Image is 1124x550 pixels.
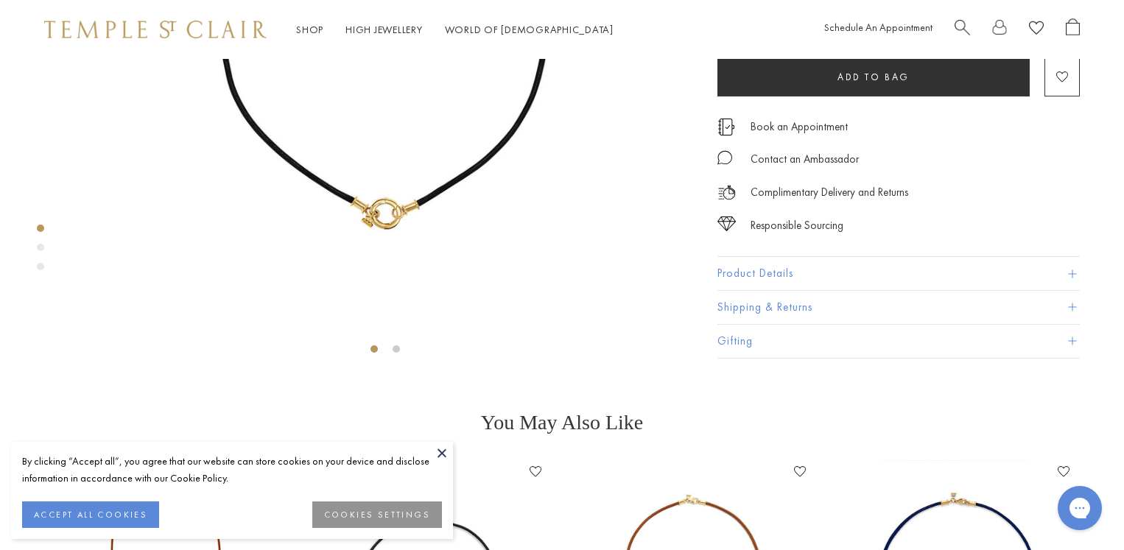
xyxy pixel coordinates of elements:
button: Product Details [717,258,1080,291]
div: By clicking “Accept all”, you agree that our website can store cookies on your device and disclos... [22,453,442,487]
a: Open Shopping Bag [1066,18,1080,41]
button: Add to bag [717,58,1030,96]
div: Product gallery navigation [37,221,44,282]
button: Shipping & Returns [717,291,1080,324]
a: Book an Appointment [751,119,848,135]
img: icon_sourcing.svg [717,216,736,231]
img: MessageIcon-01_2.svg [717,150,732,165]
nav: Main navigation [296,21,614,39]
a: Schedule An Appointment [824,21,932,34]
a: World of [DEMOGRAPHIC_DATA]World of [DEMOGRAPHIC_DATA] [445,23,614,36]
button: Gifting [717,325,1080,358]
a: High JewelleryHigh Jewellery [345,23,423,36]
img: icon_appointment.svg [717,119,735,135]
p: Complimentary Delivery and Returns [751,183,908,202]
a: View Wishlist [1029,18,1044,41]
img: Temple St. Clair [44,21,267,38]
span: Add to bag [837,71,910,83]
h3: You May Also Like [59,411,1065,434]
button: COOKIES SETTINGS [312,501,442,528]
button: ACCEPT ALL COOKIES [22,501,159,528]
a: ShopShop [296,23,323,36]
div: Contact an Ambassador [751,150,859,169]
iframe: Gorgias live chat messenger [1050,481,1109,535]
div: Responsible Sourcing [751,216,843,235]
img: icon_delivery.svg [717,183,736,202]
a: Search [955,18,970,41]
